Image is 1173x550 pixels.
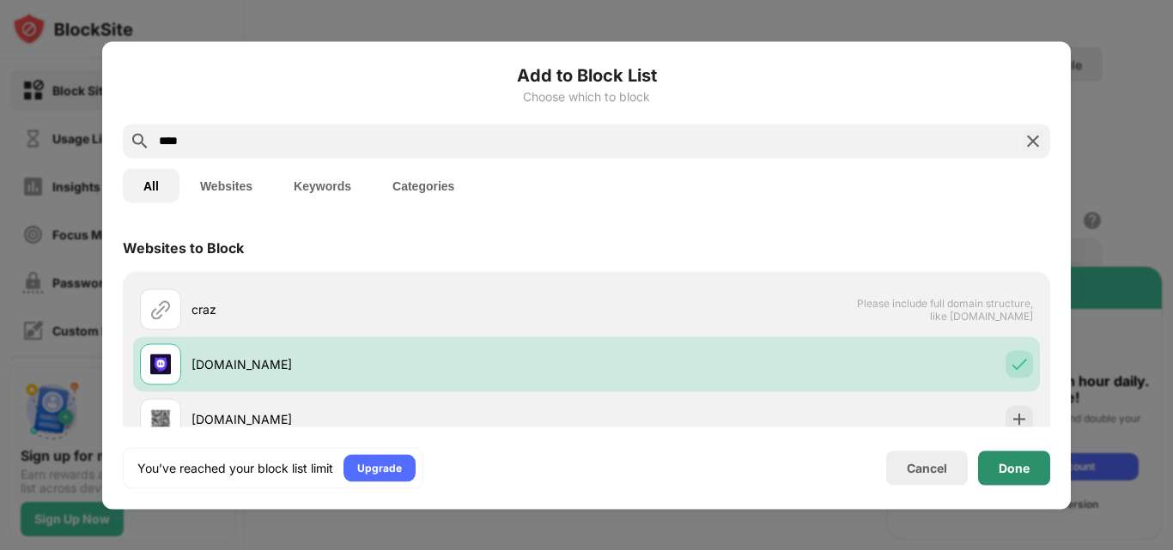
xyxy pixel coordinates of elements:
[150,408,171,429] img: favicons
[856,296,1033,322] span: Please include full domain structure, like [DOMAIN_NAME]
[150,299,171,319] img: url.svg
[123,168,179,202] button: All
[123,239,244,256] div: Websites to Block
[1023,130,1043,151] img: search-close
[191,355,586,373] div: [DOMAIN_NAME]
[130,130,150,151] img: search.svg
[191,410,586,428] div: [DOMAIN_NAME]
[999,461,1030,474] div: Done
[372,168,475,202] button: Categories
[150,354,171,374] img: favicons
[123,89,1050,103] div: Choose which to block
[357,459,402,476] div: Upgrade
[907,461,947,475] div: Cancel
[273,168,372,202] button: Keywords
[191,300,586,318] div: craz
[123,62,1050,88] h6: Add to Block List
[137,459,333,476] div: You’ve reached your block list limit
[179,168,273,202] button: Websites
